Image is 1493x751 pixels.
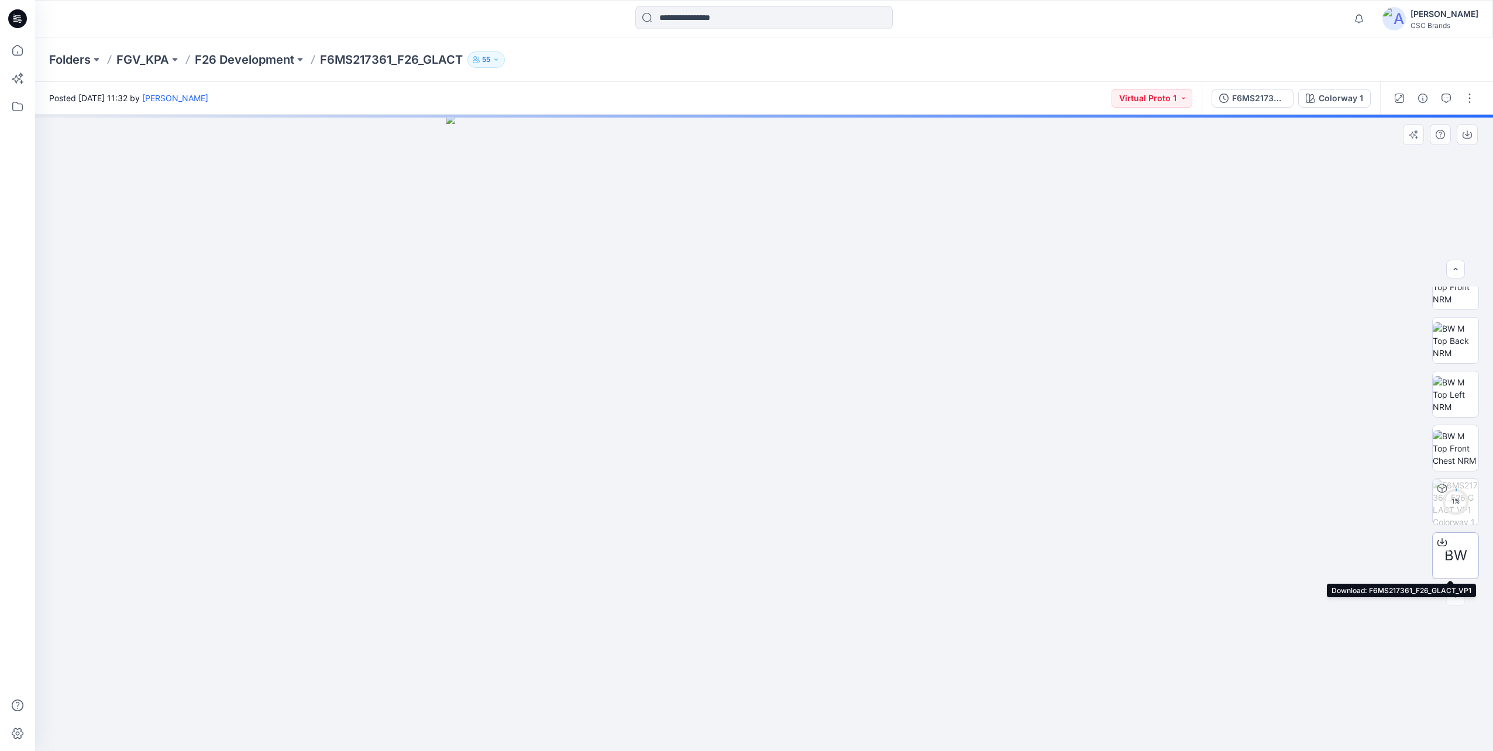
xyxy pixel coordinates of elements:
span: Posted [DATE] 11:32 by [49,92,208,104]
img: BW M Top Back NRM [1433,322,1478,359]
a: Folders [49,51,91,68]
p: F6MS217361_F26_GLACT [320,51,463,68]
div: F6MS217361_F26_GLACT_VP1 [1232,92,1286,105]
img: avatar [1382,7,1406,30]
div: Colorway 1 [1319,92,1363,105]
div: CSC Brands [1411,21,1478,30]
img: BW M Top Front Chest NRM [1433,430,1478,467]
a: F26 Development [195,51,294,68]
img: BW M Top Front NRM [1433,268,1478,305]
div: 1 % [1442,497,1470,507]
p: 55 [482,53,490,66]
span: BW [1444,545,1467,566]
button: F6MS217361_F26_GLACT_VP1 [1212,89,1294,108]
button: 55 [467,51,505,68]
button: Colorway 1 [1298,89,1371,108]
button: Details [1413,89,1432,108]
div: [PERSON_NAME] [1411,7,1478,21]
a: FGV_KPA [116,51,169,68]
a: [PERSON_NAME] [142,93,208,103]
img: F6MS217361_F26_GLACT_VP1 Colorway 1 [1433,479,1478,525]
img: eyJhbGciOiJIUzI1NiIsImtpZCI6IjAiLCJzbHQiOiJzZXMiLCJ0eXAiOiJKV1QifQ.eyJkYXRhIjp7InR5cGUiOiJzdG9yYW... [446,115,1082,751]
img: BW M Top Left NRM [1433,376,1478,413]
